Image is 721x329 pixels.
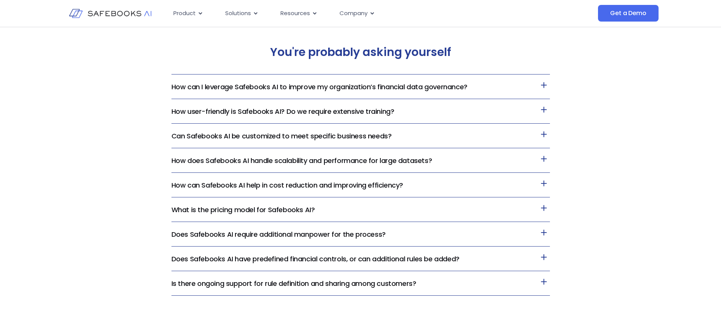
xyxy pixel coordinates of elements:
[171,74,550,99] h3: How can I leverage Safebooks AI to improve my organization’s financial data governance?
[171,222,550,247] h3: Does Safebooks AI require additional manpower for the process?
[167,6,522,21] div: Menu Toggle
[171,124,550,148] h3: Can Safebooks AI be customized to meet specific business needs?
[598,5,658,22] a: Get a Demo
[171,247,550,271] h3: Does Safebooks AI have predefined financial controls, or can additional rules be added?
[225,9,251,18] span: Solutions
[171,279,416,288] a: Is there ongoing support for rule definition and sharing among customers?
[167,6,522,21] nav: Menu
[339,9,368,18] span: Company
[171,271,550,296] h3: Is there ongoing support for rule definition and sharing among customers?
[171,148,550,173] h3: How does Safebooks AI handle scalability and performance for large datasets?
[610,9,646,17] span: Get a Demo
[171,173,550,197] h3: How can Safebooks AI help in cost reduction and improving efficiency?
[171,230,386,239] a: Does Safebooks AI require additional manpower for the process?
[171,254,459,264] a: Does Safebooks AI have predefined financial controls, or can additional rules be added?
[171,180,403,190] a: How can Safebooks AI help in cost reduction and improving efficiency?
[171,45,550,59] h2: You're probably asking yourself
[280,9,310,18] span: Resources
[173,9,196,18] span: Product
[171,197,550,222] h3: What is the pricing model for Safebooks AI?
[171,107,394,116] a: How user-friendly is Safebooks AI? Do we require extensive training?
[171,82,467,92] a: How can I leverage Safebooks AI to improve my organization’s financial data governance?
[171,131,392,141] a: Can Safebooks AI be customized to meet specific business needs?
[171,205,315,214] a: What is the pricing model for Safebooks AI?
[171,99,550,124] h3: How user-friendly is Safebooks AI? Do we require extensive training?
[171,156,432,165] a: How does Safebooks AI handle scalability and performance for large datasets?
